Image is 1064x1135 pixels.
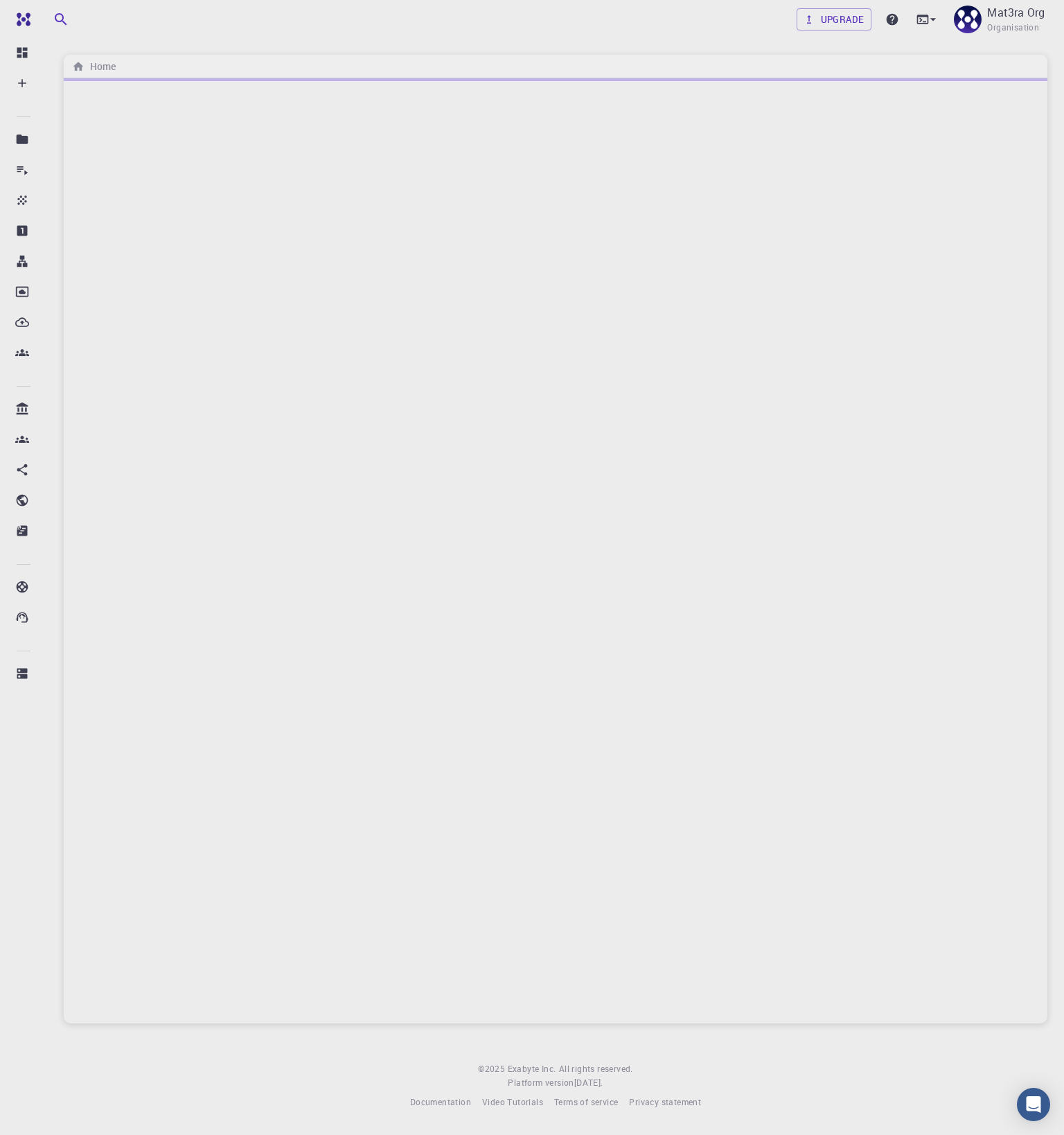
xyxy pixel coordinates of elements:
span: Privacy statement [629,1096,701,1107]
span: Platform version [508,1076,574,1090]
a: Video Tutorials [482,1096,543,1109]
span: Exabyte Inc. [508,1063,556,1074]
span: All rights reserved. [559,1062,633,1076]
a: [DATE]. [574,1076,603,1090]
a: Upgrade [797,8,872,30]
div: Open Intercom Messenger [1017,1088,1050,1121]
a: Terms of service [554,1096,618,1109]
span: Documentation [410,1096,471,1107]
span: © 2025 [478,1062,507,1076]
img: logo [11,12,30,26]
span: [DATE] . [574,1077,603,1088]
a: Documentation [410,1096,471,1109]
p: Mat3ra Org [987,4,1045,21]
span: Video Tutorials [482,1096,543,1107]
img: Mat3ra Org [954,6,982,33]
a: Privacy statement [629,1096,701,1109]
h6: Home [85,59,116,74]
span: Terms of service [554,1096,618,1107]
nav: breadcrumb [69,59,118,74]
a: Exabyte Inc. [508,1062,556,1076]
span: Organisation [987,21,1039,35]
